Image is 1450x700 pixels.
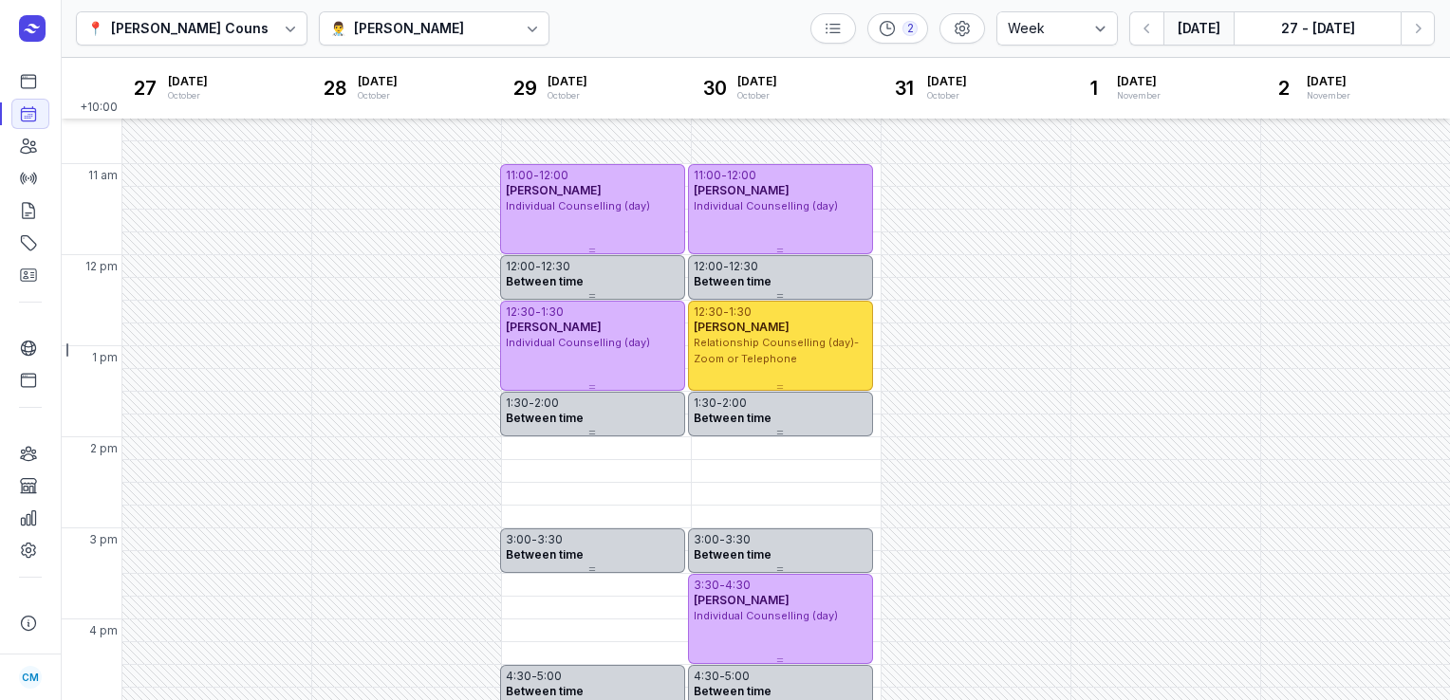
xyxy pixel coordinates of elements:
[506,684,584,698] span: Between time
[529,396,534,411] div: -
[548,89,587,102] div: October
[320,73,350,103] div: 28
[506,199,650,212] span: Individual Counselling (day)
[1234,11,1401,46] button: 27 - [DATE]
[737,74,777,89] span: [DATE]
[719,532,725,547] div: -
[725,532,751,547] div: 3:30
[694,547,771,562] span: Between time
[535,304,541,320] div: -
[719,578,725,593] div: -
[694,274,771,288] span: Between time
[537,669,562,684] div: 5:00
[548,74,587,89] span: [DATE]
[719,669,725,684] div: -
[694,532,719,547] div: 3:00
[168,89,208,102] div: October
[506,259,535,274] div: 12:00
[506,411,584,425] span: Between time
[694,609,838,622] span: Individual Counselling (day)
[168,74,208,89] span: [DATE]
[111,17,306,40] div: [PERSON_NAME] Counselling
[539,168,568,183] div: 12:00
[22,666,39,689] span: CM
[716,396,722,411] div: -
[1269,73,1299,103] div: 2
[510,73,540,103] div: 29
[541,304,564,320] div: 1:30
[889,73,920,103] div: 31
[694,304,723,320] div: 12:30
[80,100,121,119] span: +10:00
[506,547,584,562] span: Between time
[721,168,727,183] div: -
[535,259,541,274] div: -
[694,259,723,274] div: 12:00
[88,168,118,183] span: 11 am
[92,350,118,365] span: 1 pm
[358,89,398,102] div: October
[694,593,790,607] span: [PERSON_NAME]
[506,396,529,411] div: 1:30
[85,259,118,274] span: 12 pm
[506,304,535,320] div: 12:30
[694,578,719,593] div: 3:30
[531,669,537,684] div: -
[1117,74,1161,89] span: [DATE]
[506,274,584,288] span: Between time
[358,74,398,89] span: [DATE]
[927,89,967,102] div: October
[1079,73,1109,103] div: 1
[354,17,464,40] div: [PERSON_NAME]
[725,669,750,684] div: 5:00
[694,320,790,334] span: [PERSON_NAME]
[130,73,160,103] div: 27
[534,396,559,411] div: 2:00
[89,623,118,638] span: 4 pm
[330,17,346,40] div: 👨‍⚕️
[727,168,756,183] div: 12:00
[89,532,118,547] span: 3 pm
[1307,74,1350,89] span: [DATE]
[506,532,531,547] div: 3:00
[694,396,716,411] div: 1:30
[1117,89,1161,102] div: November
[537,532,563,547] div: 3:30
[506,669,531,684] div: 4:30
[723,304,729,320] div: -
[737,89,777,102] div: October
[699,73,730,103] div: 30
[723,259,729,274] div: -
[725,578,751,593] div: 4:30
[729,304,752,320] div: 1:30
[927,74,967,89] span: [DATE]
[694,183,790,197] span: [PERSON_NAME]
[90,441,118,456] span: 2 pm
[694,168,721,183] div: 11:00
[722,396,747,411] div: 2:00
[694,336,859,365] span: Relationship Counselling (day)-Zoom or Telephone
[533,168,539,183] div: -
[1307,89,1350,102] div: November
[506,183,602,197] span: [PERSON_NAME]
[506,168,533,183] div: 11:00
[506,320,602,334] span: [PERSON_NAME]
[541,259,570,274] div: 12:30
[694,411,771,425] span: Between time
[694,199,838,212] span: Individual Counselling (day)
[902,21,918,36] div: 2
[694,669,719,684] div: 4:30
[694,684,771,698] span: Between time
[729,259,758,274] div: 12:30
[87,17,103,40] div: 📍
[531,532,537,547] div: -
[1163,11,1234,46] button: [DATE]
[506,336,650,349] span: Individual Counselling (day)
